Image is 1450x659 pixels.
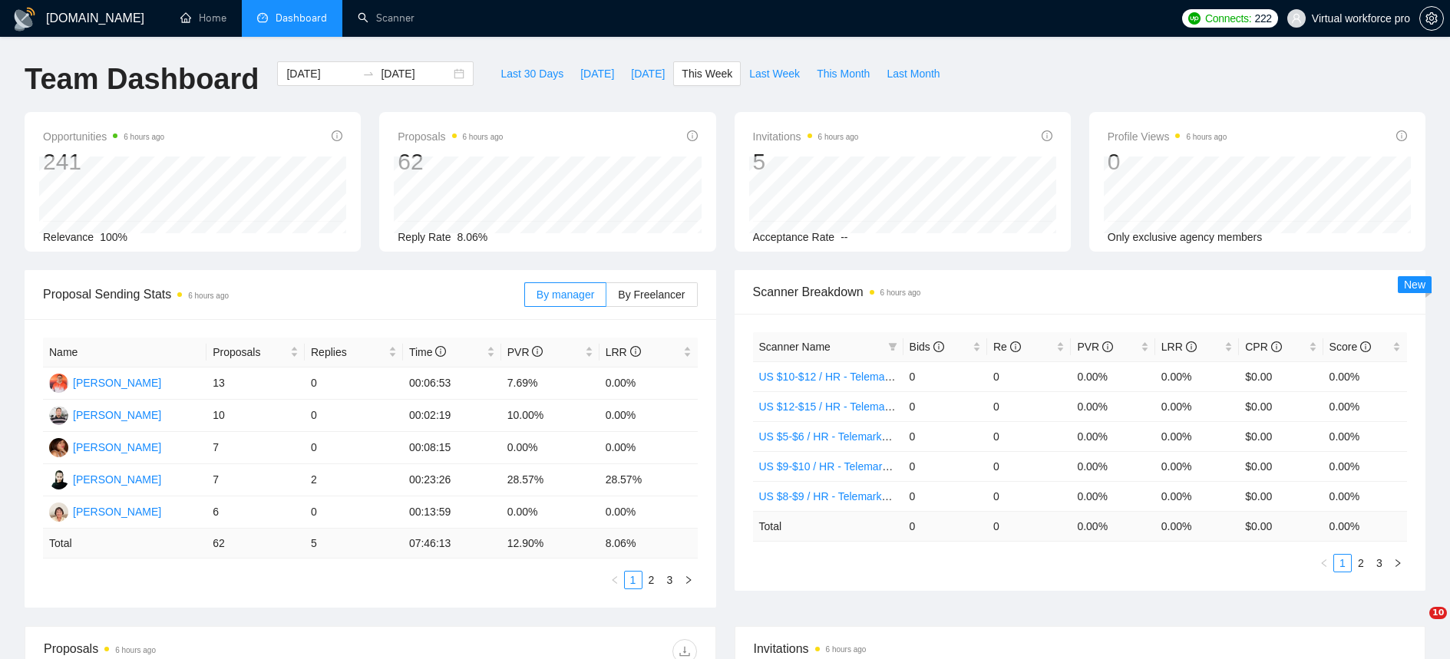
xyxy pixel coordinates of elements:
[49,376,161,388] a: DE[PERSON_NAME]
[888,342,897,351] span: filter
[1254,10,1271,27] span: 222
[43,127,164,146] span: Opportunities
[753,511,903,541] td: Total
[49,406,68,425] img: RM
[661,571,679,589] li: 3
[673,61,741,86] button: This Week
[100,231,127,243] span: 100%
[73,471,161,488] div: [PERSON_NAME]
[625,572,642,588] a: 1
[1429,607,1447,619] span: 10
[1371,555,1388,572] a: 3
[49,440,161,453] a: SF[PERSON_NAME]
[403,432,501,464] td: 00:08:15
[993,341,1021,353] span: Re
[1315,554,1333,572] li: Previous Page
[43,231,94,243] span: Relevance
[885,335,900,358] span: filter
[606,571,624,589] li: Previous Page
[642,571,661,589] li: 2
[910,341,944,353] span: Bids
[403,496,501,529] td: 00:13:59
[599,367,698,400] td: 0.00%
[49,470,68,489] img: JR
[599,400,698,432] td: 0.00%
[537,288,594,301] span: By manager
[753,127,859,146] span: Invitations
[1239,361,1323,391] td: $0.00
[623,61,673,86] button: [DATE]
[1419,6,1444,31] button: setting
[1323,511,1407,541] td: 0.00 %
[606,571,624,589] button: left
[305,400,403,432] td: 0
[1102,341,1113,352] span: info-circle
[43,147,164,176] div: 241
[1042,130,1052,141] span: info-circle
[880,288,921,297] time: 6 hours ago
[1370,554,1389,572] li: 3
[987,481,1071,511] td: 0
[741,61,808,86] button: Last Week
[43,285,524,304] span: Proposal Sending Stats
[398,231,451,243] span: Reply Rate
[679,571,698,589] li: Next Page
[599,496,698,529] td: 0.00%
[1334,555,1351,572] a: 1
[1396,130,1407,141] span: info-circle
[808,61,878,86] button: This Month
[381,65,451,82] input: End date
[403,529,501,559] td: 07:46:13
[1071,421,1154,451] td: 0.00%
[1360,341,1371,352] span: info-circle
[206,529,305,559] td: 62
[332,130,342,141] span: info-circle
[305,338,403,367] th: Replies
[1071,481,1154,511] td: 0.00%
[1155,511,1239,541] td: 0.00 %
[49,505,161,517] a: JA[PERSON_NAME]
[1389,554,1407,572] li: Next Page
[818,133,859,141] time: 6 hours ago
[12,7,37,31] img: logo
[1353,555,1369,572] a: 2
[1155,421,1239,451] td: 0.00%
[206,464,305,496] td: 7
[457,231,488,243] span: 8.06%
[492,61,572,86] button: Last 30 Days
[987,451,1071,481] td: 0
[286,65,356,82] input: Start date
[987,391,1071,421] td: 0
[580,65,614,82] span: [DATE]
[43,338,206,367] th: Name
[1323,421,1407,451] td: 0.00%
[903,451,987,481] td: 0
[903,421,987,451] td: 0
[1352,554,1370,572] li: 2
[1323,391,1407,421] td: 0.00%
[841,231,847,243] span: --
[687,130,698,141] span: info-circle
[403,367,501,400] td: 00:06:53
[507,346,543,358] span: PVR
[759,430,905,443] a: US $5-$6 / HR - Telemarketing
[276,12,327,25] span: Dashboard
[618,288,685,301] span: By Freelancer
[500,65,563,82] span: Last 30 Days
[1315,554,1333,572] button: left
[753,147,859,176] div: 5
[903,391,987,421] td: 0
[1161,341,1197,353] span: LRR
[501,367,599,400] td: 7.69%
[817,65,870,82] span: This Month
[682,65,732,82] span: This Week
[759,490,905,502] a: US $8-$9 / HR - Telemarketing
[679,571,698,589] button: right
[501,432,599,464] td: 0.00%
[1077,341,1113,353] span: PVR
[403,400,501,432] td: 00:02:19
[305,464,403,496] td: 2
[1186,341,1197,352] span: info-circle
[1239,481,1323,511] td: $0.00
[673,645,696,657] span: download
